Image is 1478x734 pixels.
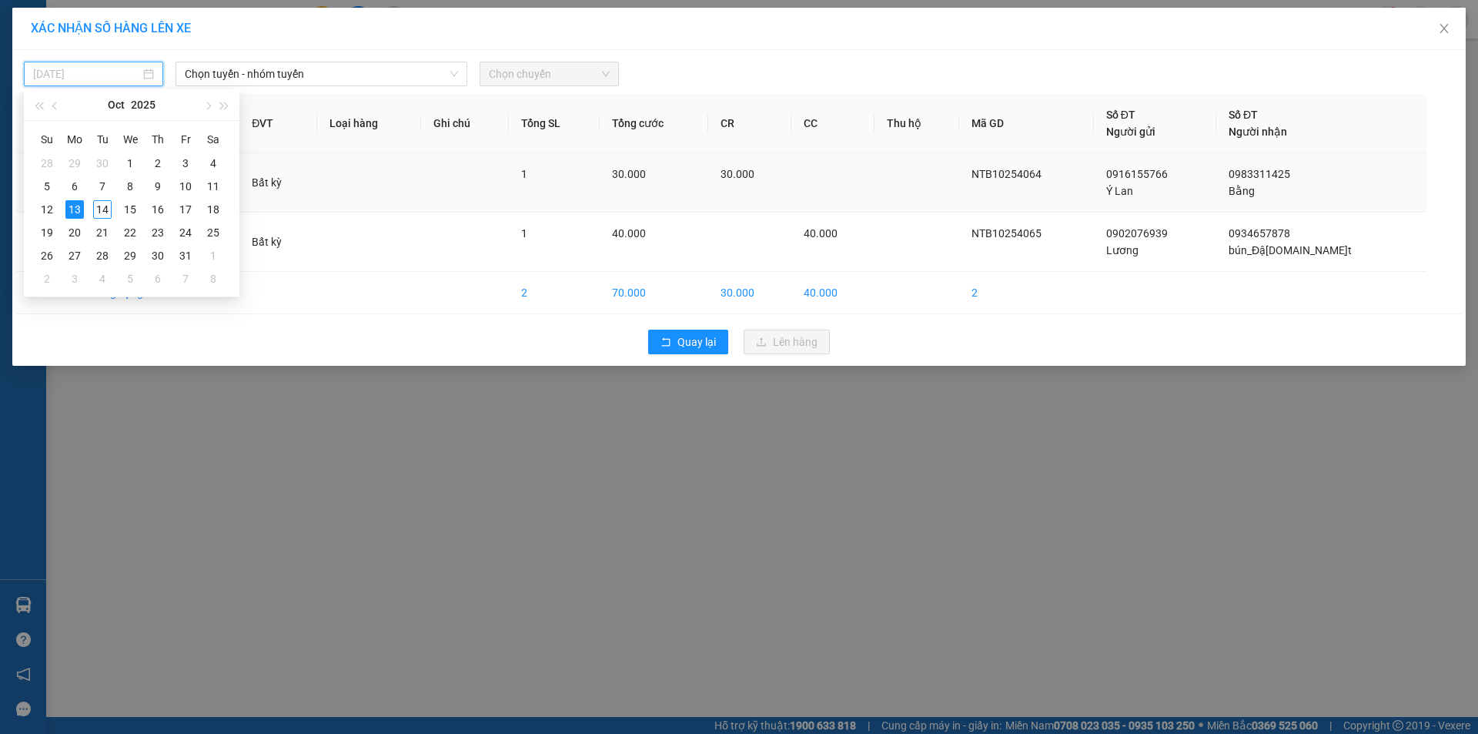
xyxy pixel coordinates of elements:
td: Bất kỳ [239,153,317,213]
td: 2025-10-19 [33,221,61,244]
th: We [116,127,144,152]
span: Quay lại [677,333,716,350]
div: 3 [65,270,84,288]
td: 2025-10-29 [116,244,144,267]
div: 13 [65,200,84,219]
th: CC [791,94,874,153]
td: 2025-10-11 [199,175,227,198]
th: Mo [61,127,89,152]
td: 2025-10-15 [116,198,144,221]
td: 2025-10-18 [199,198,227,221]
th: Thu hộ [874,94,959,153]
td: 2025-11-07 [172,267,199,290]
th: CR [708,94,791,153]
td: 2025-10-21 [89,221,116,244]
div: 27 [65,246,84,265]
span: Ý Lan [1106,185,1133,197]
div: 28 [38,154,56,173]
span: NTB10254064 [971,168,1042,180]
td: 2025-09-28 [33,152,61,175]
td: 2025-11-08 [199,267,227,290]
div: 4 [93,270,112,288]
span: 30.000 [721,168,754,180]
div: 31 [176,246,195,265]
div: 16 [149,200,167,219]
div: 21 [93,223,112,242]
span: 40.000 [804,227,838,240]
div: 22 [121,223,139,242]
th: Mã GD [959,94,1094,153]
td: 2 [959,272,1094,314]
div: 12 [38,200,56,219]
div: 6 [65,177,84,196]
td: 2 [509,272,600,314]
td: 2025-10-20 [61,221,89,244]
th: Tổng cước [600,94,708,153]
td: 2025-10-30 [144,244,172,267]
td: 2025-10-08 [116,175,144,198]
span: Số ĐT [1106,109,1135,121]
td: 2025-10-25 [199,221,227,244]
td: 2025-10-12 [33,198,61,221]
span: Người nhận [1229,126,1287,138]
span: NTB10254065 [971,227,1042,240]
td: 2025-11-02 [33,267,61,290]
button: uploadLên hàng [744,330,830,354]
td: 2025-11-03 [61,267,89,290]
div: 5 [38,177,56,196]
div: 29 [65,154,84,173]
span: 0916155766 [1106,168,1168,180]
th: Loại hàng [317,94,421,153]
td: 2025-10-23 [144,221,172,244]
td: 2025-10-17 [172,198,199,221]
div: 17 [176,200,195,219]
div: 18 [204,200,222,219]
td: 1 [16,153,80,213]
td: 2025-10-16 [144,198,172,221]
div: 25 [204,223,222,242]
span: Chọn chuyến [489,62,610,85]
td: 2025-10-28 [89,244,116,267]
div: 15 [121,200,139,219]
span: Người gửi [1106,126,1155,138]
td: 2025-10-22 [116,221,144,244]
td: 2025-11-01 [199,244,227,267]
div: 10 [176,177,195,196]
span: down [450,69,459,79]
th: Sa [199,127,227,152]
td: 2025-09-30 [89,152,116,175]
th: Fr [172,127,199,152]
td: 2025-10-27 [61,244,89,267]
span: bún_Đậ[DOMAIN_NAME]̣t [1229,244,1352,256]
button: Close [1423,8,1466,51]
span: 30.000 [612,168,646,180]
div: 7 [176,270,195,288]
span: 1 [521,168,527,180]
span: 1 [521,227,527,240]
span: 40.000 [612,227,646,240]
td: 2025-10-01 [116,152,144,175]
td: 2025-10-31 [172,244,199,267]
td: Bất kỳ [239,213,317,272]
div: 30 [93,154,112,173]
div: 24 [176,223,195,242]
div: 1 [121,154,139,173]
td: 2025-10-13 [61,198,89,221]
span: Lương [1106,244,1139,256]
td: 2025-10-24 [172,221,199,244]
span: close [1438,22,1450,35]
td: 2025-10-09 [144,175,172,198]
span: Số ĐT [1229,109,1258,121]
td: 70.000 [600,272,708,314]
div: 28 [93,246,112,265]
td: 2025-10-26 [33,244,61,267]
th: Ghi chú [421,94,509,153]
button: rollbackQuay lại [648,330,728,354]
td: 40.000 [791,272,874,314]
td: 2025-10-05 [33,175,61,198]
input: 13/10/2025 [33,65,140,82]
th: ĐVT [239,94,317,153]
div: 9 [149,177,167,196]
div: 30 [149,246,167,265]
td: 2025-10-14 [89,198,116,221]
